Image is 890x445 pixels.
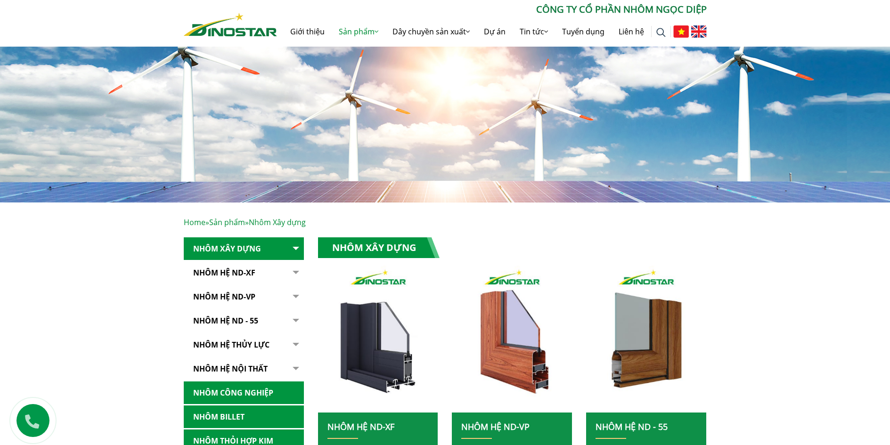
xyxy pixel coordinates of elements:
a: Nhôm Billet [184,405,304,429]
a: Tin tức [513,16,555,47]
img: nhom xay dung [318,266,438,413]
p: CÔNG TY CỔ PHẦN NHÔM NGỌC DIỆP [277,2,707,16]
img: Tiếng Việt [673,25,689,38]
a: Nhôm hệ nội thất [184,357,304,380]
img: nhom xay dung [452,266,572,413]
a: Home [184,217,205,227]
a: Tuyển dụng [555,16,612,47]
a: Nhôm Hệ ND-XF [184,261,304,284]
a: Nhôm Hệ ND-VP [461,421,530,432]
a: NHÔM HỆ ND - 55 [596,421,668,432]
a: Nhôm Xây dựng [184,237,304,260]
a: nhom xay dung [318,266,438,413]
img: Nhôm Dinostar [184,13,277,36]
a: Liên hệ [612,16,651,47]
span: Nhôm Xây dựng [249,217,306,227]
a: Nhôm hệ thủy lực [184,333,304,356]
h1: Nhôm Xây dựng [318,237,440,258]
a: Giới thiệu [283,16,332,47]
a: Dự án [477,16,513,47]
a: Sản phẩm [209,217,245,227]
img: search [656,28,666,37]
a: Nhôm Hệ ND-XF [327,421,394,432]
a: Sản phẩm [332,16,385,47]
img: English [691,25,707,38]
a: NHÔM HỆ ND - 55 [184,309,304,332]
span: » » [184,217,306,227]
img: nhom xay dung [586,266,706,413]
a: Nhôm Công nghiệp [184,381,304,405]
a: Dây chuyền sản xuất [385,16,477,47]
a: Nhôm Hệ ND-VP [184,285,304,308]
